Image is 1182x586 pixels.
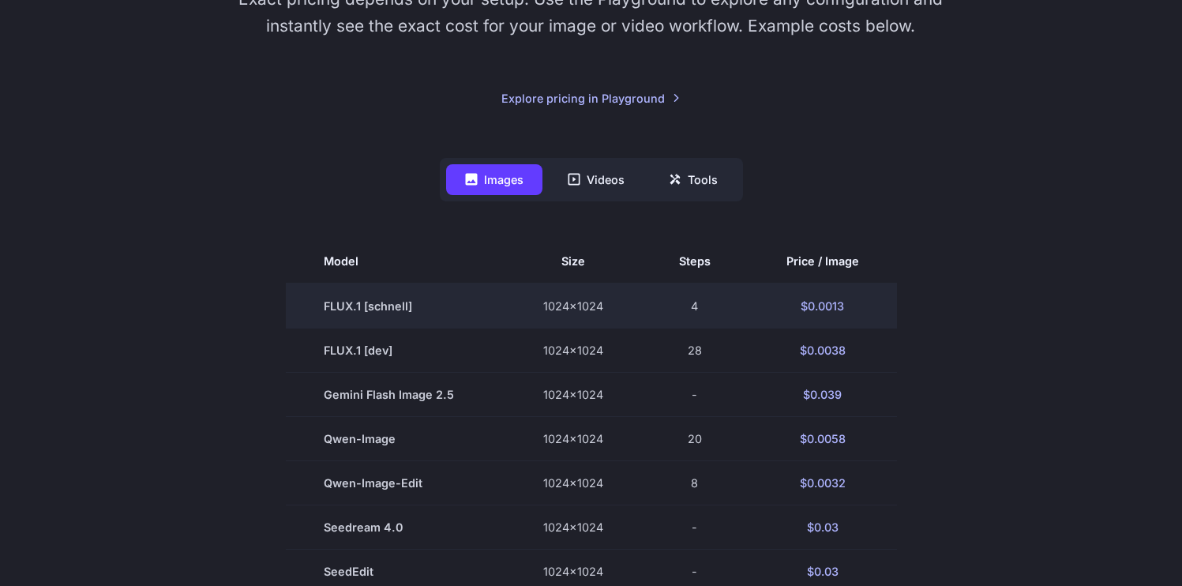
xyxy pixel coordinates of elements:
td: Seedream 4.0 [286,505,505,550]
td: Qwen-Image [286,417,505,461]
button: Videos [549,164,644,195]
td: 8 [641,461,749,505]
span: Gemini Flash Image 2.5 [324,385,467,404]
td: 1024x1024 [505,461,641,505]
a: Explore pricing in Playground [501,89,681,107]
td: FLUX.1 [dev] [286,329,505,373]
td: $0.0013 [749,284,897,329]
td: Qwen-Image-Edit [286,461,505,505]
td: 1024x1024 [505,373,641,417]
td: 28 [641,329,749,373]
th: Model [286,239,505,284]
th: Price / Image [749,239,897,284]
td: 1024x1024 [505,284,641,329]
td: $0.0058 [749,417,897,461]
td: - [641,373,749,417]
td: FLUX.1 [schnell] [286,284,505,329]
button: Tools [650,164,737,195]
td: 1024x1024 [505,329,641,373]
th: Steps [641,239,749,284]
td: - [641,505,749,550]
button: Images [446,164,542,195]
td: 1024x1024 [505,417,641,461]
td: $0.039 [749,373,897,417]
td: $0.03 [749,505,897,550]
td: 1024x1024 [505,505,641,550]
td: 4 [641,284,749,329]
td: $0.0032 [749,461,897,505]
td: $0.0038 [749,329,897,373]
th: Size [505,239,641,284]
td: 20 [641,417,749,461]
